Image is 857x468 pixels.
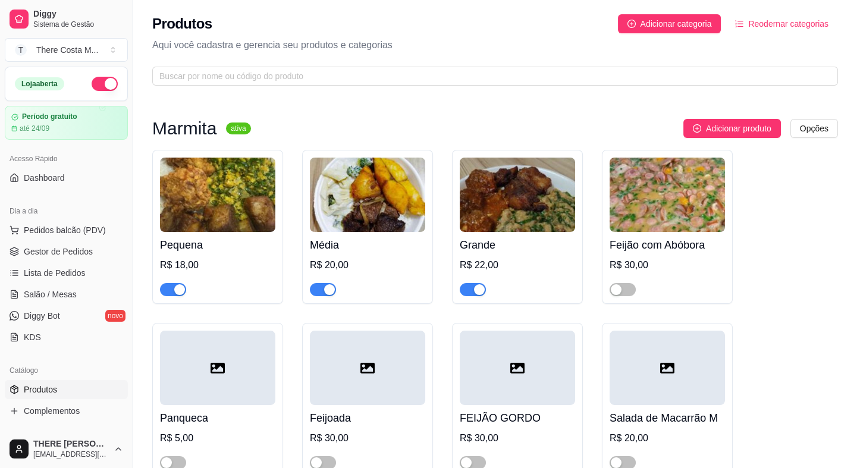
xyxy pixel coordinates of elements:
[726,14,838,33] button: Reodernar categorias
[610,258,725,272] div: R$ 30,00
[15,44,27,56] span: T
[5,242,128,261] a: Gestor de Pedidos
[618,14,721,33] button: Adicionar categoria
[33,439,109,450] span: THERE [PERSON_NAME]
[706,122,771,135] span: Adicionar produto
[5,401,128,420] a: Complementos
[160,237,275,253] h4: Pequena
[5,435,128,463] button: THERE [PERSON_NAME][EMAIL_ADDRESS][DOMAIN_NAME]
[24,405,80,417] span: Complementos
[310,410,425,426] h4: Feijoada
[310,258,425,272] div: R$ 20,00
[610,431,725,445] div: R$ 20,00
[735,20,743,28] span: ordered-list
[460,410,575,426] h4: FEIJÃO GORDO
[33,450,109,459] span: [EMAIL_ADDRESS][DOMAIN_NAME]
[24,310,60,322] span: Diggy Bot
[159,70,821,83] input: Buscar por nome ou código do produto
[5,306,128,325] a: Diggy Botnovo
[24,224,106,236] span: Pedidos balcão (PDV)
[310,158,425,232] img: product-image
[693,124,701,133] span: plus-circle
[152,121,216,136] h3: Marmita
[226,123,250,134] sup: ativa
[5,285,128,304] a: Salão / Mesas
[5,328,128,347] a: KDS
[460,158,575,232] img: product-image
[800,122,828,135] span: Opções
[24,331,41,343] span: KDS
[24,246,93,257] span: Gestor de Pedidos
[5,361,128,380] div: Catálogo
[460,258,575,272] div: R$ 22,00
[160,431,275,445] div: R$ 5,00
[15,77,64,90] div: Loja aberta
[22,112,77,121] article: Período gratuito
[460,237,575,253] h4: Grande
[33,9,123,20] span: Diggy
[610,237,725,253] h4: Feijão com Abóbora
[24,288,77,300] span: Salão / Mesas
[610,410,725,426] h4: Salada de Macarrão M
[5,380,128,399] a: Produtos
[683,119,781,138] button: Adicionar produto
[627,20,636,28] span: plus-circle
[152,14,212,33] h2: Produtos
[5,202,128,221] div: Dia a dia
[33,20,123,29] span: Sistema de Gestão
[5,221,128,240] button: Pedidos balcão (PDV)
[5,106,128,140] a: Período gratuitoaté 24/09
[5,5,128,33] a: DiggySistema de Gestão
[310,431,425,445] div: R$ 30,00
[24,384,57,395] span: Produtos
[160,258,275,272] div: R$ 18,00
[5,38,128,62] button: Select a team
[310,237,425,253] h4: Média
[160,158,275,232] img: product-image
[20,124,49,133] article: até 24/09
[790,119,838,138] button: Opções
[641,17,712,30] span: Adicionar categoria
[24,267,86,279] span: Lista de Pedidos
[152,38,838,52] p: Aqui você cadastra e gerencia seu produtos e categorias
[5,149,128,168] div: Acesso Rápido
[24,172,65,184] span: Dashboard
[460,431,575,445] div: R$ 30,00
[92,77,118,91] button: Alterar Status
[748,17,828,30] span: Reodernar categorias
[610,158,725,232] img: product-image
[160,410,275,426] h4: Panqueca
[5,263,128,282] a: Lista de Pedidos
[5,168,128,187] a: Dashboard
[36,44,98,56] div: There Costa M ...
